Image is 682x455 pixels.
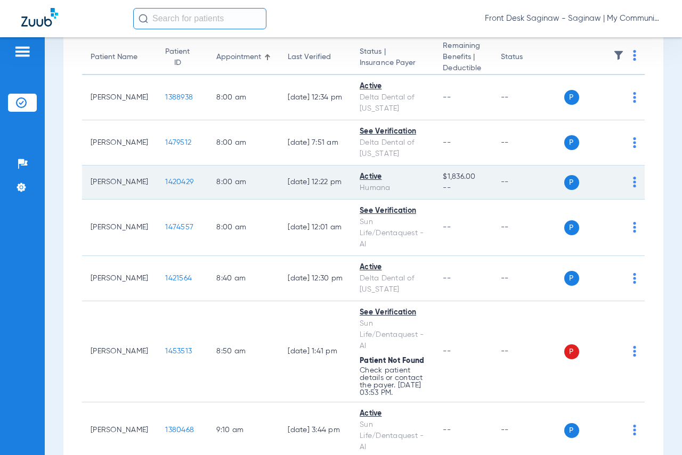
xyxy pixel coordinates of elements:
[443,426,451,434] span: --
[613,50,624,61] img: filter.svg
[443,139,451,146] span: --
[443,63,483,74] span: Deductible
[165,46,190,69] div: Patient ID
[21,8,58,27] img: Zuub Logo
[360,137,426,160] div: Delta Dental of [US_STATE]
[279,200,351,256] td: [DATE] 12:01 AM
[165,178,193,186] span: 1420429
[564,423,579,438] span: P
[165,139,191,146] span: 1479512
[492,166,564,200] td: --
[443,348,451,355] span: --
[360,318,426,352] div: Sun Life/Dentaquest - AI
[633,92,636,103] img: group-dot-blue.svg
[82,75,157,120] td: [PERSON_NAME]
[360,408,426,419] div: Active
[165,94,193,101] span: 1388938
[360,419,426,453] div: Sun Life/Dentaquest - AI
[492,200,564,256] td: --
[564,220,579,235] span: P
[351,40,434,75] th: Status |
[82,256,157,301] td: [PERSON_NAME]
[208,301,279,402] td: 8:50 AM
[633,222,636,233] img: group-dot-blue.svg
[208,256,279,301] td: 8:40 AM
[360,367,426,396] p: Check patient details or contact the payer. [DATE] 03:53 PM.
[360,262,426,273] div: Active
[165,46,199,69] div: Patient ID
[208,166,279,200] td: 8:00 AM
[443,171,483,183] span: $1,836.00
[82,200,157,256] td: [PERSON_NAME]
[360,217,426,250] div: Sun Life/Dentaquest - AI
[216,52,261,63] div: Appointment
[492,75,564,120] td: --
[443,224,451,231] span: --
[360,57,426,69] span: Insurance Payer
[208,75,279,120] td: 8:00 AM
[633,137,636,148] img: group-dot-blue.svg
[360,357,424,365] span: Patient Not Found
[564,135,579,150] span: P
[443,183,483,194] span: --
[633,273,636,284] img: group-dot-blue.svg
[82,120,157,166] td: [PERSON_NAME]
[165,426,194,434] span: 1380468
[208,120,279,166] td: 8:00 AM
[82,301,157,402] td: [PERSON_NAME]
[165,348,192,355] span: 1453513
[443,94,451,101] span: --
[492,301,564,402] td: --
[492,120,564,166] td: --
[91,52,137,63] div: Patient Name
[564,271,579,286] span: P
[139,14,148,23] img: Search Icon
[443,275,451,282] span: --
[360,92,426,114] div: Delta Dental of [US_STATE]
[279,120,351,166] td: [DATE] 7:51 AM
[82,166,157,200] td: [PERSON_NAME]
[360,81,426,92] div: Active
[279,166,351,200] td: [DATE] 12:22 PM
[165,224,193,231] span: 1474557
[14,45,31,58] img: hamburger-icon
[360,171,426,183] div: Active
[360,307,426,318] div: See Verification
[288,52,343,63] div: Last Verified
[633,177,636,187] img: group-dot-blue.svg
[279,75,351,120] td: [DATE] 12:34 PM
[564,90,579,105] span: P
[279,256,351,301] td: [DATE] 12:30 PM
[360,126,426,137] div: See Verification
[629,404,682,455] iframe: Chat Widget
[492,40,564,75] th: Status
[564,344,579,359] span: P
[133,8,266,29] input: Search for patients
[485,13,661,24] span: Front Desk Saginaw - Saginaw | My Community Dental Centers
[288,52,331,63] div: Last Verified
[360,183,426,194] div: Humana
[434,40,492,75] th: Remaining Benefits |
[492,256,564,301] td: --
[216,52,271,63] div: Appointment
[165,275,192,282] span: 1421564
[279,301,351,402] td: [DATE] 1:41 PM
[633,346,636,357] img: group-dot-blue.svg
[360,273,426,295] div: Delta Dental of [US_STATE]
[633,50,636,61] img: group-dot-blue.svg
[360,205,426,217] div: See Verification
[208,200,279,256] td: 8:00 AM
[91,52,148,63] div: Patient Name
[564,175,579,190] span: P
